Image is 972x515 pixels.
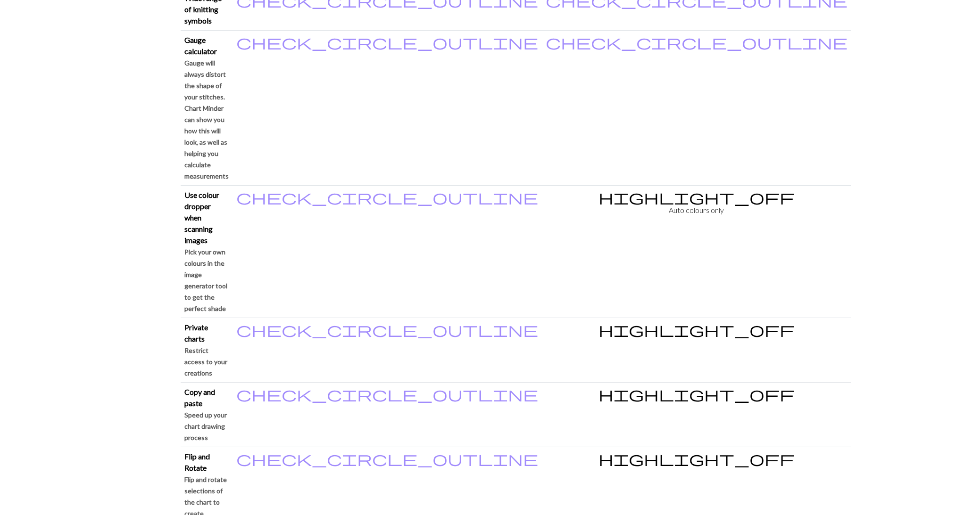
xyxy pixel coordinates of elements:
[184,189,229,246] p: Use colour dropper when scanning images
[598,386,795,401] i: Not included
[236,189,538,204] i: Included
[598,322,795,337] i: Not included
[236,34,538,49] i: Included
[184,322,229,344] p: Private charts
[598,451,795,466] i: Not included
[236,451,538,466] i: Included
[184,248,227,312] small: Pick your own colours in the image generator tool to get the perfect shade
[236,385,538,403] span: check_circle_outline
[184,451,229,474] p: Flip and Rotate
[236,322,538,337] i: Included
[598,188,795,206] span: highlight_off
[236,386,538,401] i: Included
[184,59,229,180] small: Gauge will always distort the shape of your stitches. Chart Minder can show you how this will loo...
[546,204,847,216] p: Auto colours only
[598,450,795,467] span: highlight_off
[236,320,538,338] span: check_circle_outline
[598,385,795,403] span: highlight_off
[184,386,229,409] p: Copy and paste
[236,450,538,467] span: check_circle_outline
[598,320,795,338] span: highlight_off
[184,346,227,377] small: Restrict access to your creations
[236,33,538,51] span: check_circle_outline
[184,34,229,57] p: Gauge calculator
[598,189,795,204] i: Not included
[236,188,538,206] span: check_circle_outline
[546,34,847,49] i: Included
[546,33,847,51] span: check_circle_outline
[184,411,227,441] small: Speed up your chart drawing process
